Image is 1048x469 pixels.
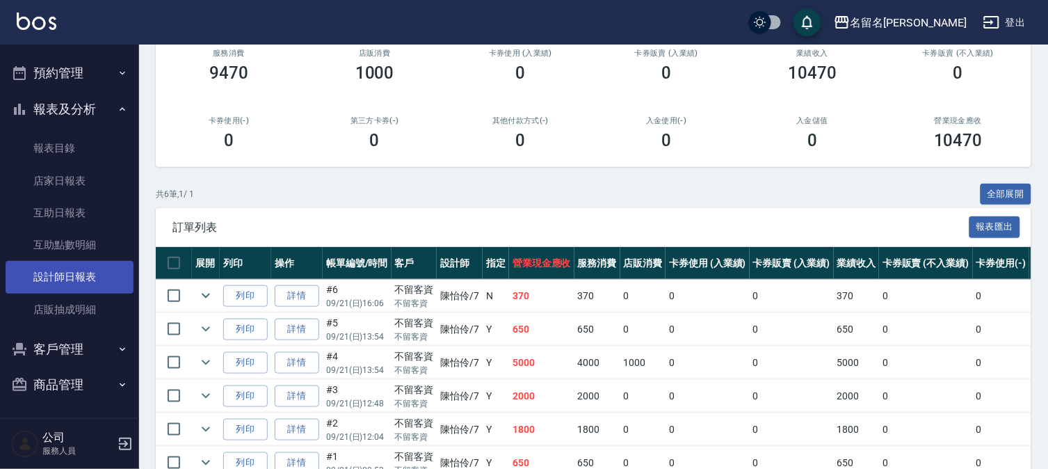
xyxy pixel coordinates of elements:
th: 服務消費 [574,247,620,280]
p: 09/21 (日) 16:06 [326,297,388,310]
h3: 0 [370,131,380,150]
td: 陳怡伶 /7 [437,413,483,446]
td: 0 [750,413,834,446]
td: Y [483,413,509,446]
th: 帳單編號/時間 [323,247,392,280]
td: 0 [750,347,834,379]
a: 設計師日報表 [6,261,134,293]
a: 詳情 [275,352,319,374]
th: 列印 [220,247,271,280]
h3: 0 [516,63,526,83]
a: 互助點數明細 [6,229,134,261]
h3: 0 [224,131,234,150]
div: 不留客資 [395,349,434,364]
td: 0 [879,313,972,346]
td: 陳怡伶 /7 [437,347,483,379]
td: 0 [973,280,1030,312]
td: Y [483,313,509,346]
button: 列印 [223,285,268,307]
div: 名留名[PERSON_NAME] [851,14,967,31]
button: 列印 [223,419,268,440]
td: 1800 [834,413,880,446]
td: 650 [509,313,574,346]
td: 0 [666,313,750,346]
td: 4000 [574,347,620,379]
td: #6 [323,280,392,312]
p: 09/21 (日) 13:54 [326,331,388,343]
button: 報表匯出 [969,216,1021,238]
td: 2000 [574,380,620,413]
th: 設計師 [437,247,483,280]
td: Y [483,347,509,379]
th: 指定 [483,247,509,280]
h3: 0 [953,63,963,83]
button: 預約管理 [6,55,134,91]
td: 5000 [509,347,574,379]
th: 店販消費 [620,247,666,280]
p: 09/21 (日) 12:48 [326,397,388,410]
td: 370 [834,280,880,312]
td: 5000 [834,347,880,379]
td: 1800 [574,413,620,446]
button: expand row [195,319,216,340]
button: expand row [195,352,216,373]
th: 卡券使用(-) [973,247,1030,280]
td: 0 [879,413,972,446]
td: 0 [620,380,666,413]
h3: 0 [516,131,526,150]
td: 0 [666,380,750,413]
h2: 入金儲值 [756,116,869,125]
td: 陳怡伶 /7 [437,380,483,413]
td: #4 [323,347,392,379]
button: save [793,8,821,36]
div: 不留客資 [395,283,434,297]
a: 報表目錄 [6,132,134,164]
td: 0 [750,313,834,346]
td: 0 [879,347,972,379]
a: 詳情 [275,419,319,440]
button: 名留名[PERSON_NAME] [828,8,972,37]
h3: 10470 [788,63,837,83]
img: Person [11,430,39,458]
button: 列印 [223,385,268,407]
h3: 0 [661,63,671,83]
h3: 9470 [209,63,248,83]
td: 0 [973,413,1030,446]
button: 列印 [223,319,268,340]
th: 展開 [192,247,220,280]
td: 0 [973,347,1030,379]
h2: 卡券販賣 (不入業績) [902,49,1015,58]
td: #3 [323,380,392,413]
p: 不留客資 [395,297,434,310]
div: 不留客資 [395,450,434,464]
th: 客戶 [392,247,437,280]
td: 650 [834,313,880,346]
h2: 卡券販賣 (入業績) [610,49,723,58]
td: 0 [666,347,750,379]
td: 0 [620,313,666,346]
h2: 第三方卡券(-) [319,116,431,125]
p: 09/21 (日) 13:54 [326,364,388,376]
p: 不留客資 [395,431,434,443]
td: 0 [973,313,1030,346]
span: 訂單列表 [172,221,969,234]
div: 不留客資 [395,416,434,431]
p: 服務人員 [42,445,113,457]
button: expand row [195,285,216,306]
h3: 0 [661,131,671,150]
button: 報表及分析 [6,91,134,127]
td: 陳怡伶 /7 [437,280,483,312]
img: Logo [17,13,56,30]
a: 報表匯出 [969,220,1021,233]
button: expand row [195,419,216,440]
h2: 店販消費 [319,49,431,58]
h3: 0 [807,131,817,150]
p: 不留客資 [395,364,434,376]
p: 共 6 筆, 1 / 1 [156,188,194,200]
td: 650 [574,313,620,346]
button: 客戶管理 [6,331,134,367]
div: 不留客資 [395,316,434,331]
th: 卡券販賣 (入業績) [750,247,834,280]
td: 0 [620,413,666,446]
td: 2000 [509,380,574,413]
